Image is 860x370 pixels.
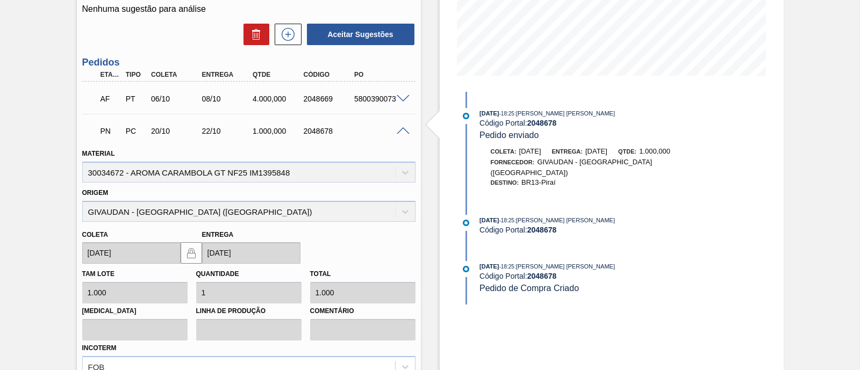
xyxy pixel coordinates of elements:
[82,150,115,157] label: Material
[181,242,202,264] button: locked
[552,148,583,155] span: Entrega:
[519,147,541,155] span: [DATE]
[479,130,539,140] span: Pedido enviado
[307,24,414,45] button: Aceitar Sugestões
[352,71,407,78] div: PO
[185,246,198,259] img: locked
[463,113,469,119] img: atual
[82,242,181,264] input: dd/mm/yyyy
[514,263,615,270] span: : [PERSON_NAME] [PERSON_NAME]
[301,127,357,135] div: 2048678
[302,23,415,46] div: Aceitar Sugestões
[639,147,670,155] span: 1.000,000
[352,95,407,103] div: 5800390073
[238,24,269,45] div: Excluir Sugestões
[196,303,302,319] label: Linha de Produção
[250,71,306,78] div: Qtde
[148,127,204,135] div: 20/10/2025
[123,127,149,135] div: Pedido de Compra
[527,272,557,280] strong: 2048678
[101,127,121,135] p: PN
[491,158,653,177] span: GIVAUDAN - [GEOGRAPHIC_DATA] ([GEOGRAPHIC_DATA])
[514,217,615,223] span: : [PERSON_NAME] [PERSON_NAME]
[82,344,117,352] label: Incoterm
[463,220,469,226] img: atual
[123,95,149,103] div: Pedido de Transferência
[479,226,735,234] div: Código Portal:
[479,110,499,117] span: [DATE]
[98,87,124,111] div: Aguardando Faturamento
[310,270,331,278] label: Total
[479,217,499,223] span: [DATE]
[479,263,499,270] span: [DATE]
[82,231,108,238] label: Coleta
[499,264,514,270] span: - 18:25
[148,95,204,103] div: 06/10/2025
[499,111,514,117] span: - 18:25
[199,71,255,78] div: Entrega
[82,189,109,197] label: Origem
[199,95,255,103] div: 08/10/2025
[82,270,114,278] label: Tam lote
[123,71,149,78] div: Tipo
[199,127,255,135] div: 22/10/2025
[148,71,204,78] div: Coleta
[82,303,188,319] label: [MEDICAL_DATA]
[479,284,579,293] span: Pedido de Compra Criado
[269,24,302,45] div: Nova sugestão
[499,217,514,223] span: - 18:25
[527,119,557,127] strong: 2048678
[479,119,735,127] div: Código Portal:
[98,119,124,143] div: Pedido em Negociação
[82,4,415,14] p: Nenhuma sugestão para análise
[521,178,556,186] span: BR13-Piraí
[301,71,357,78] div: Código
[491,179,519,186] span: Destino:
[585,147,607,155] span: [DATE]
[250,95,306,103] div: 4.000,000
[491,148,517,155] span: Coleta:
[202,242,300,264] input: dd/mm/yyyy
[310,303,415,319] label: Comentário
[463,266,469,272] img: atual
[301,95,357,103] div: 2048669
[82,57,415,68] h3: Pedidos
[250,127,306,135] div: 1.000,000
[514,110,615,117] span: : [PERSON_NAME] [PERSON_NAME]
[491,159,535,165] span: Fornecedor:
[202,231,234,238] label: Entrega
[98,71,124,78] div: Etapa
[527,226,557,234] strong: 2048678
[101,95,121,103] p: AF
[196,270,239,278] label: Quantidade
[479,272,735,280] div: Código Portal:
[618,148,636,155] span: Qtde:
